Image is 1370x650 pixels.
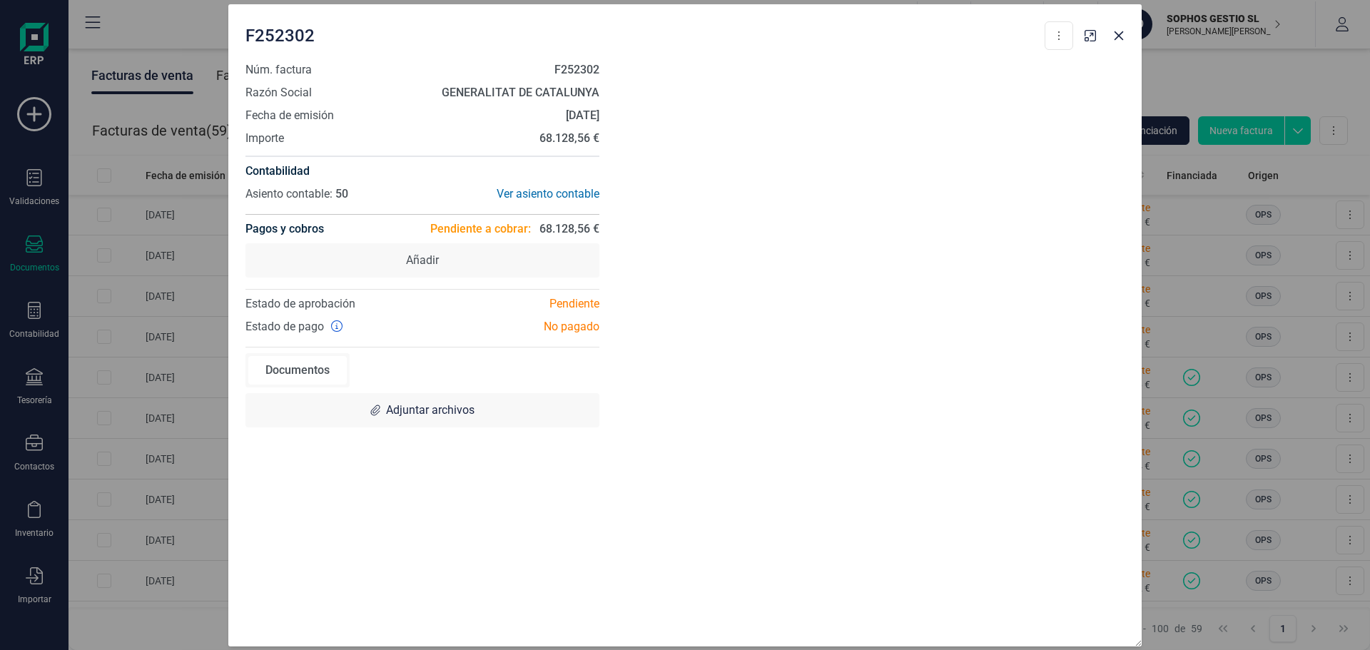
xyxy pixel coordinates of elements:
[386,402,475,419] span: Adjuntar archivos
[422,318,610,335] div: No pagado
[245,215,324,243] h4: Pagos y cobros
[245,318,324,335] span: Estado de pago
[335,187,348,200] span: 50
[406,252,439,269] span: Añadir
[245,393,599,427] div: Adjuntar archivos
[245,130,284,147] span: Importe
[245,24,315,47] span: F252302
[554,63,599,76] strong: F252302
[430,220,531,238] span: Pendiente a cobrar:
[245,163,599,180] h4: Contabilidad
[566,108,599,122] strong: [DATE]
[422,186,599,203] div: Ver asiento contable
[245,61,312,78] span: Núm. factura
[539,131,599,145] strong: 68.128,56 €
[422,295,610,313] div: Pendiente
[248,356,347,385] div: Documentos
[442,86,599,99] strong: GENERALITAT DE CATALUNYA
[245,107,334,124] span: Fecha de emisión
[245,297,355,310] span: Estado de aprobación
[539,220,599,238] span: 68.128,56 €
[245,84,312,101] span: Razón Social
[245,187,333,200] span: Asiento contable:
